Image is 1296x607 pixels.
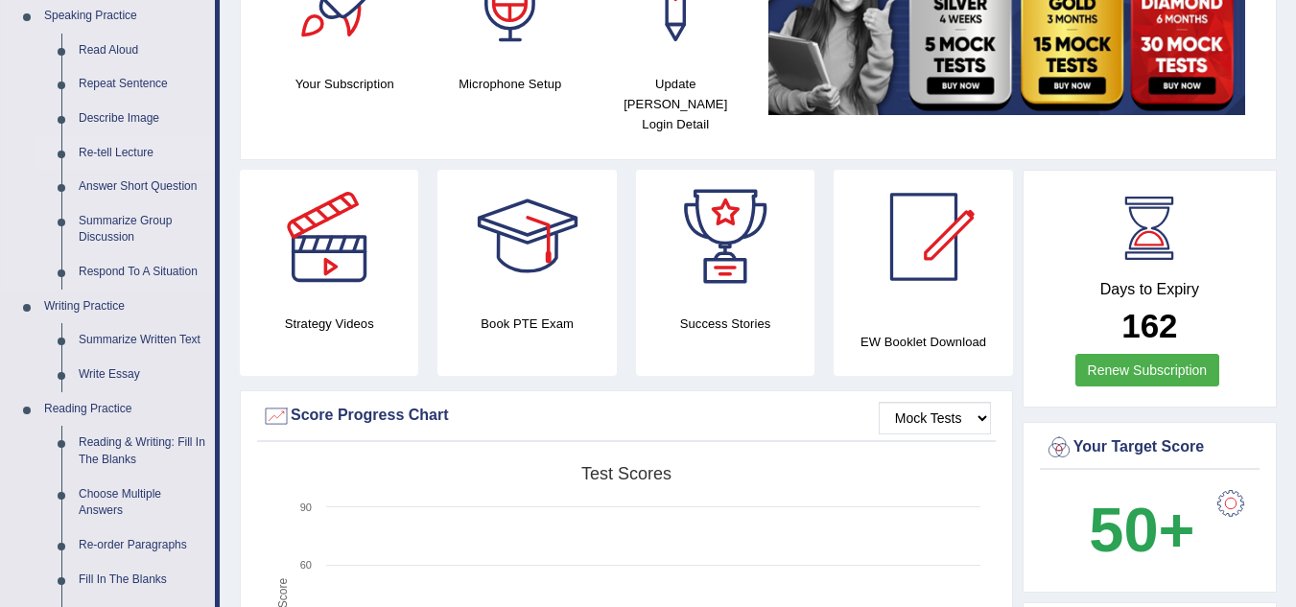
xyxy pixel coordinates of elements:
a: Read Aloud [70,34,215,68]
a: Re-order Paragraphs [70,528,215,563]
a: Renew Subscription [1075,354,1220,386]
h4: Your Subscription [271,74,418,94]
div: Your Target Score [1045,433,1255,462]
h4: Days to Expiry [1045,281,1255,298]
a: Describe Image [70,102,215,136]
a: Summarize Written Text [70,323,215,358]
a: Reading Practice [35,392,215,427]
text: 60 [300,559,312,571]
a: Write Essay [70,358,215,392]
h4: Success Stories [636,314,814,334]
a: Reading & Writing: Fill In The Blanks [70,426,215,477]
a: Repeat Sentence [70,67,215,102]
a: Answer Short Question [70,170,215,204]
h4: Update [PERSON_NAME] Login Detail [602,74,749,134]
b: 162 [1121,307,1177,344]
a: Choose Multiple Answers [70,478,215,528]
a: Summarize Group Discussion [70,204,215,255]
a: Writing Practice [35,290,215,324]
div: Score Progress Chart [262,402,991,431]
a: Fill In The Blanks [70,563,215,597]
a: Re-tell Lecture [70,136,215,171]
tspan: Test scores [581,464,672,483]
h4: Book PTE Exam [437,314,616,334]
b: 50+ [1089,495,1194,565]
text: 90 [300,502,312,513]
h4: EW Booklet Download [834,332,1012,352]
h4: Microphone Setup [437,74,584,94]
h4: Strategy Videos [240,314,418,334]
a: Respond To A Situation [70,255,215,290]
